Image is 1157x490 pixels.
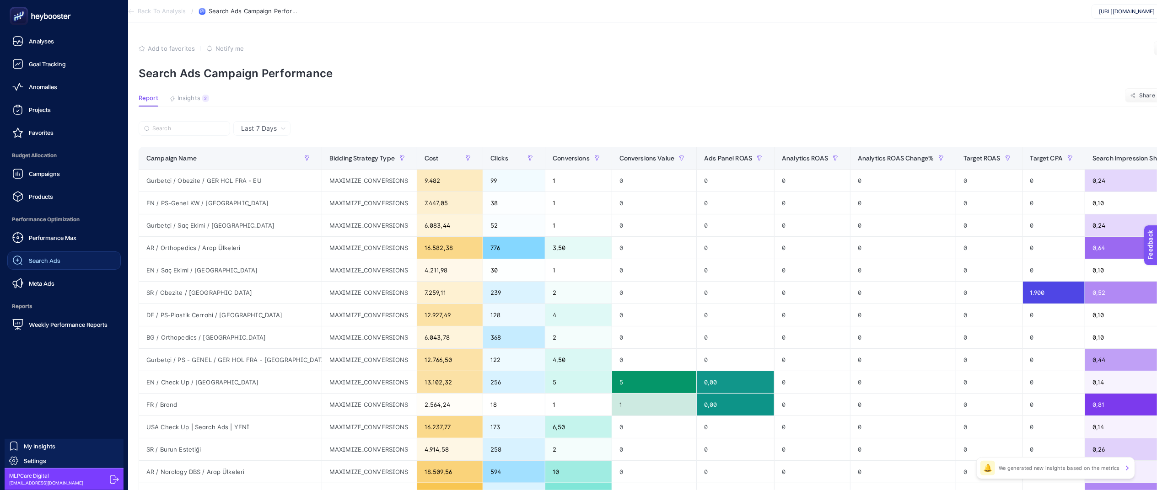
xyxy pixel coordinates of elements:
[612,259,696,281] div: 0
[483,394,545,415] div: 18
[850,326,956,348] div: 0
[417,214,483,236] div: 6.083,44
[29,106,51,113] span: Projects
[9,479,83,486] span: [EMAIL_ADDRESS][DOMAIN_NAME]
[775,438,850,460] div: 0
[417,237,483,259] div: 16.582,38
[612,237,696,259] div: 0
[483,349,545,371] div: 122
[483,282,545,304] div: 239
[322,304,417,326] div: MAXIMIZE_CONVERSIONS
[417,259,483,281] div: 4.211,98
[139,326,322,348] div: BG / Orthopedics / [GEOGRAPHIC_DATA]
[1023,326,1085,348] div: 0
[7,165,121,183] a: Campaigns
[483,371,545,393] div: 256
[545,371,612,393] div: 5
[417,349,483,371] div: 12.766,50
[139,237,322,259] div: AR / Orthopedics / Arap Ülkeleri
[1023,259,1085,281] div: 0
[775,192,850,214] div: 0
[850,170,956,192] div: 0
[545,170,612,192] div: 1
[322,461,417,483] div: MAXIMIZE_CONVERSIONS
[425,154,439,162] span: Cost
[775,259,850,281] div: 0
[417,371,483,393] div: 13.102,32
[612,192,696,214] div: 0
[956,304,1022,326] div: 0
[29,193,53,200] span: Products
[138,8,186,15] span: Back To Analysis
[1023,304,1085,326] div: 0
[1023,438,1085,460] div: 0
[850,282,956,304] div: 0
[483,259,545,281] div: 30
[29,37,54,45] span: Analyses
[956,282,1022,304] div: 0
[322,282,417,304] div: MAXIMIZE_CONVERSIONS
[417,282,483,304] div: 7.259,11
[612,394,696,415] div: 1
[697,394,774,415] div: 0,00
[7,78,121,96] a: Anomalies
[612,461,696,483] div: 0
[697,170,774,192] div: 0
[417,170,483,192] div: 9.482
[178,95,200,102] span: Insights
[24,457,46,464] span: Settings
[1023,394,1085,415] div: 0
[7,297,121,315] span: Reports
[7,55,121,73] a: Goal Tracking
[697,304,774,326] div: 0
[241,124,277,133] span: Last 7 Days
[7,187,121,206] a: Products
[417,394,483,415] div: 2.564,24
[29,170,60,177] span: Campaigns
[139,95,158,102] span: Report
[850,192,956,214] div: 0
[1023,349,1085,371] div: 0
[545,461,612,483] div: 10
[956,214,1022,236] div: 0
[483,214,545,236] div: 52
[29,257,60,264] span: Search Ads
[697,371,774,393] div: 0,00
[322,326,417,348] div: MAXIMIZE_CONVERSIONS
[191,7,194,15] span: /
[858,154,934,162] span: Analytics ROAS Change%
[775,282,850,304] div: 0
[956,416,1022,438] div: 0
[483,326,545,348] div: 368
[956,170,1022,192] div: 0
[322,438,417,460] div: MAXIMIZE_CONVERSIONS
[322,416,417,438] div: MAXIMIZE_CONVERSIONS
[775,394,850,415] div: 0
[1023,214,1085,236] div: 0
[483,192,545,214] div: 38
[612,326,696,348] div: 0
[139,170,322,192] div: Gurbetçi / Obezite / GER HOL FRA - EU
[545,394,612,415] div: 1
[545,259,612,281] div: 1
[697,192,774,214] div: 0
[139,461,322,483] div: AR / Norology DBS / Arap Ülkeleri
[322,170,417,192] div: MAXIMIZE_CONVERSIONS
[209,8,300,15] span: Search Ads Campaign Performance
[697,416,774,438] div: 0
[7,251,121,270] a: Search Ads
[139,394,322,415] div: FR / Brand
[850,438,956,460] div: 0
[1023,192,1085,214] div: 0
[5,453,124,468] a: Settings
[139,282,322,304] div: SR / Obezite / [GEOGRAPHIC_DATA]
[9,472,83,479] span: MLPCare Digital
[29,60,66,68] span: Goal Tracking
[612,214,696,236] div: 0
[322,371,417,393] div: MAXIMIZE_CONVERSIONS
[7,315,121,334] a: Weekly Performance Reports
[850,349,956,371] div: 0
[1139,92,1155,99] span: Share
[850,304,956,326] div: 0
[775,237,850,259] div: 0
